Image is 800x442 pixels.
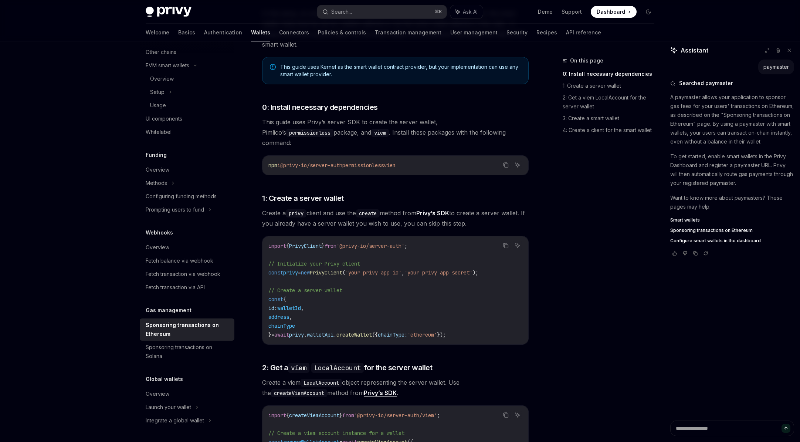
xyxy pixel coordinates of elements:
div: Usage [150,101,166,110]
span: { [286,412,289,419]
span: @privy-io/server-auth [280,162,342,169]
span: , [301,305,304,311]
span: This guide uses Privy’s server SDK to create the server wallet, Pimlico’s package, and . Install ... [262,117,529,148]
a: Overview [140,72,234,85]
span: . [333,331,336,338]
a: 2: Get a viem LocalAccount for the server wallet [563,92,660,112]
span: permissionless [342,162,384,169]
span: new [301,269,310,276]
span: Smart wallets [670,217,700,223]
h5: Gas management [146,306,191,315]
code: LocalAccount [311,363,364,373]
span: , [289,314,292,320]
button: Ask AI [450,5,483,18]
a: Welcome [146,24,169,41]
div: Fetch balance via webhook [146,256,213,265]
span: 1: Create a server wallet [262,193,344,203]
button: Search...⌘K [317,5,447,18]
span: 'ethereum' [407,331,437,338]
h5: Webhooks [146,228,173,237]
span: : [274,305,277,311]
span: Configure smart wallets in the dashboard [670,238,761,244]
a: Smart wallets [670,217,794,223]
svg: Note [270,64,276,70]
span: ( [342,269,345,276]
a: 4: Create a client for the smart wallet [563,124,660,136]
span: privy [289,331,304,338]
a: Recipes [536,24,557,41]
span: chainType [268,323,295,329]
div: Search... [331,7,352,16]
button: Searched paymaster [670,80,794,87]
div: UI components [146,114,182,123]
p: To get started, enable smart wallets in the Privy Dashboard and register a paymaster URL. Privy w... [670,152,794,188]
code: viem [288,363,309,373]
span: const [268,296,283,303]
span: ; [404,243,407,249]
span: 'your privy app secret' [404,269,472,276]
a: 1: Create a server wallet [563,80,660,92]
div: Sponsoring transactions on Solana [146,343,230,361]
span: Sponsoring transactions on Ethereum [670,227,753,233]
span: address [268,314,289,320]
div: Whitelabel [146,128,172,136]
span: createWallet [336,331,372,338]
a: Support [562,8,582,16]
a: Policies & controls [318,24,366,41]
code: createViemAccount [271,389,327,397]
a: Configure smart wallets in the dashboard [670,238,794,244]
span: Create a viem object representing the server wallet. Use the method from . [262,377,529,398]
a: Fetch transaction via webhook [140,267,234,281]
a: Whitelabel [140,125,234,139]
div: Fetch transaction via webhook [146,270,220,279]
span: privy [283,269,298,276]
p: A paymaster allows your application to sponsor gas fees for your users' transactions on Ethereum,... [670,93,794,146]
a: API reference [566,24,601,41]
a: Connectors [279,24,309,41]
span: ; [437,412,440,419]
code: viem [371,129,389,137]
a: Overview [140,163,234,176]
span: }); [437,331,446,338]
a: Security [506,24,528,41]
span: viem [384,162,396,169]
span: This guide uses Kernel as the smart wallet contract provider, but your implementation can use any... [280,63,521,78]
span: { [286,243,289,249]
div: Overview [146,389,169,398]
button: Toggle dark mode [643,6,654,18]
button: Ask AI [513,410,522,420]
span: 0: Install necessary dependencies [262,102,378,112]
span: createViemAccount [289,412,339,419]
a: Privy’s SDK [364,389,397,397]
span: chainType: [378,331,407,338]
a: Demo [538,8,553,16]
span: } [339,412,342,419]
span: . [304,331,307,338]
span: 'your privy app id' [345,269,401,276]
span: Ask AI [463,8,478,16]
button: Send message [782,424,790,433]
div: Prompting users to fund [146,205,204,214]
a: UI components [140,112,234,125]
div: EVM smart wallets [146,61,189,70]
a: Fetch balance via webhook [140,254,234,267]
a: 0: Install necessary dependencies [563,68,660,80]
span: await [274,331,289,338]
span: { [283,296,286,303]
a: 3: Create a smart wallet [563,112,660,124]
div: Configuring funding methods [146,192,217,201]
a: Authentication [204,24,242,41]
span: // Initialize your Privy client [268,260,360,267]
span: Assistant [681,46,708,55]
div: Overview [150,74,174,83]
code: LocalAccount [301,379,342,387]
span: import [268,243,286,249]
span: = [298,269,301,276]
span: ({ [372,331,378,338]
code: privy [286,209,306,217]
button: Copy the contents from the code block [501,241,511,250]
a: Sponsoring transactions on Ethereum [670,227,794,233]
span: // Create a viem account instance for a wallet [268,430,404,436]
span: const [268,269,283,276]
h5: Funding [146,151,167,159]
